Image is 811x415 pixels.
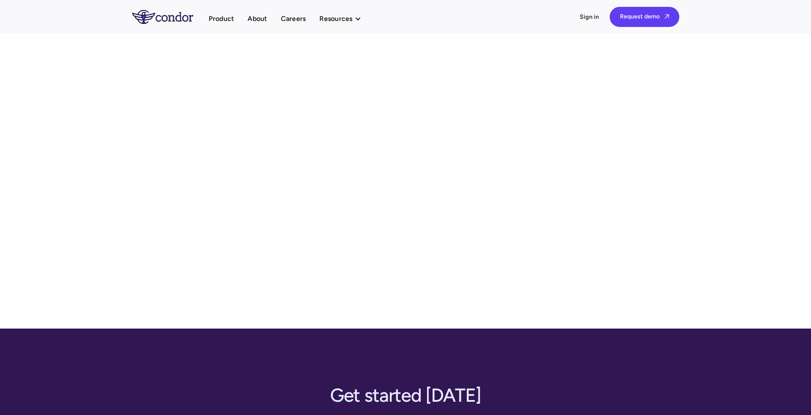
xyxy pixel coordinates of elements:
a: Product [209,13,234,24]
iframe: Streamlining Clinical Financial Processes with Condor [187,61,625,280]
a: home [132,10,209,24]
div: Resources [319,13,369,24]
a: Careers [281,13,306,24]
a: Sign in [580,13,599,21]
h2: Get started [DATE] [330,380,481,407]
div: Resources [319,13,352,24]
span:  [665,14,669,19]
a: Request demo [610,7,679,27]
a: About [248,13,267,24]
